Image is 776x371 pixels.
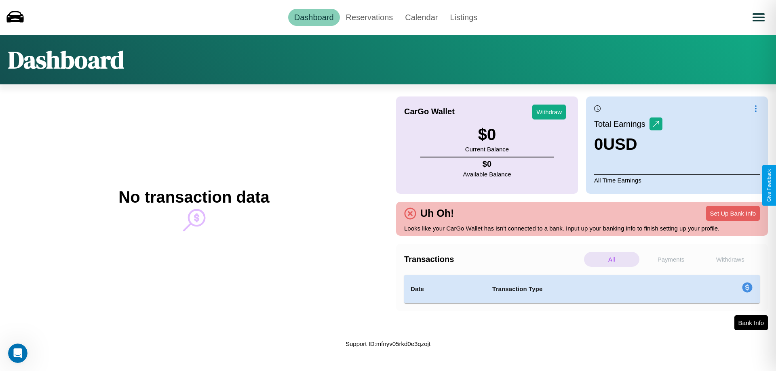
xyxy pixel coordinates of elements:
h1: Dashboard [8,43,124,76]
p: All [584,252,639,267]
h4: Transaction Type [492,284,676,294]
button: Open menu [747,6,770,29]
h4: Uh Oh! [416,208,458,219]
p: Total Earnings [594,117,649,131]
h3: 0 USD [594,135,662,153]
button: Withdraw [532,105,566,119]
a: Listings [444,9,483,26]
iframe: Intercom live chat [8,344,27,363]
a: Calendar [399,9,444,26]
a: Reservations [340,9,399,26]
div: Give Feedback [766,169,772,202]
button: Bank Info [734,315,768,330]
h2: No transaction data [118,188,269,206]
p: Support ID: mfnyv05rkd0e3qzojt [346,338,430,349]
h4: Transactions [404,255,582,264]
button: Set Up Bank Info [706,206,760,221]
p: Available Balance [463,169,511,180]
a: Dashboard [288,9,340,26]
h4: $ 0 [463,159,511,169]
p: Looks like your CarGo Wallet has isn't connected to a bank. Input up your banking info to finish ... [404,223,760,234]
p: Current Balance [465,144,509,155]
table: simple table [404,275,760,303]
h4: Date [411,284,479,294]
h3: $ 0 [465,126,509,144]
p: All Time Earnings [594,174,760,186]
p: Payments [643,252,699,267]
p: Withdraws [702,252,758,267]
h4: CarGo Wallet [404,107,455,116]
